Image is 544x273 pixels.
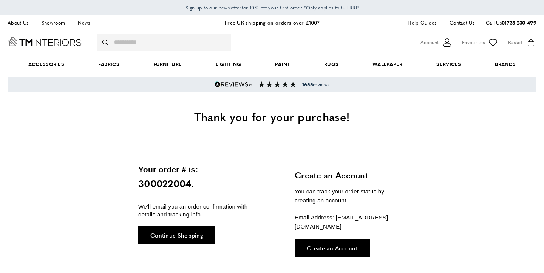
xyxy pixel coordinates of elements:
span: Favourites [462,38,485,46]
a: Help Guides [402,18,442,28]
strong: 1655 [302,81,313,88]
span: Continue Shopping [150,232,203,238]
a: Showroom [36,18,71,28]
span: for 10% off your first order *Only applies to full RRP [185,4,359,11]
a: Go to Home page [8,37,82,46]
p: Email Address: [EMAIL_ADDRESS][DOMAIN_NAME] [295,213,406,231]
span: Accessories [11,53,81,76]
a: Brands [478,53,533,76]
button: Search [102,34,110,51]
a: About Us [8,18,34,28]
p: Call Us [486,19,536,27]
span: 300022004 [138,176,192,191]
a: News [72,18,96,28]
a: Fabrics [81,53,136,76]
img: Reviews.io 5 stars [215,81,252,87]
a: Sign up to our newsletter [185,4,242,11]
p: We'll email you an order confirmation with details and tracking info. [138,202,249,218]
a: Lighting [199,53,258,76]
p: You can track your order status by creating an account. [295,187,406,205]
a: Furniture [136,53,199,76]
h3: Create an Account [295,169,406,181]
a: Continue Shopping [138,226,215,244]
a: Favourites [462,37,499,48]
a: Paint [258,53,307,76]
a: Create an Account [295,239,370,257]
a: Contact Us [444,18,474,28]
p: Your order # is: . [138,163,249,192]
span: Account [420,38,439,46]
img: Reviews section [258,81,296,87]
a: Rugs [307,53,355,76]
button: Customer Account [420,37,453,48]
span: reviews [302,81,329,87]
a: Free UK shipping on orders over £100* [225,19,319,26]
a: Services [420,53,478,76]
a: Wallpaper [355,53,419,76]
a: 01733 230 499 [502,19,536,26]
span: Thank you for your purchase! [194,108,350,124]
span: Create an Account [307,245,358,251]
